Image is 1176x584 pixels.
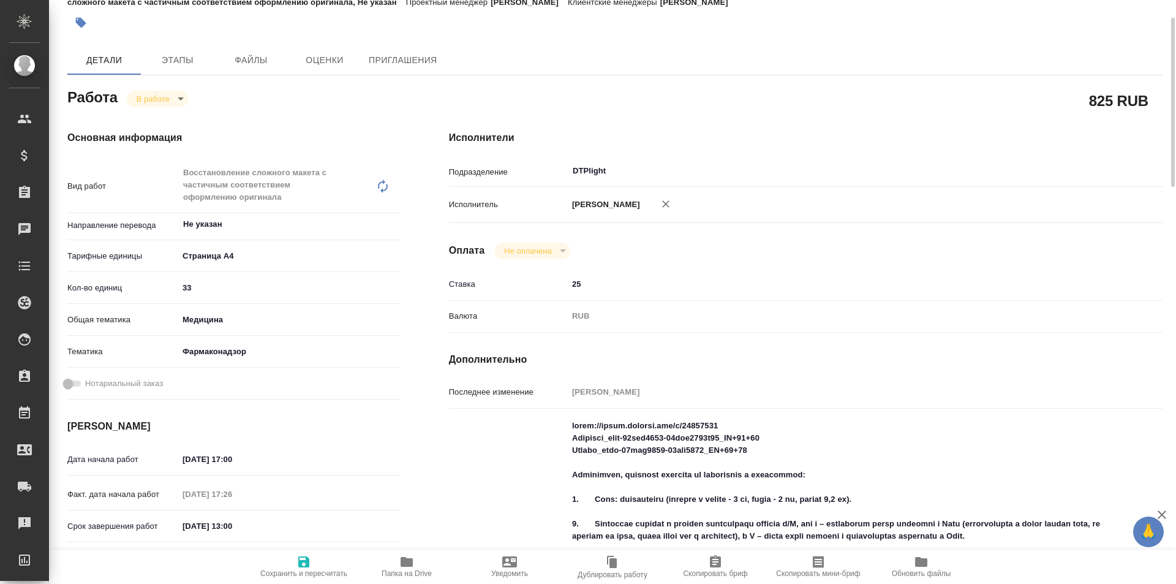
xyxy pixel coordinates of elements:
h4: Исполнители [449,131,1163,145]
button: Сохранить и пересчитать [252,550,355,584]
span: Оценки [295,53,354,68]
button: Скопировать мини-бриф [767,550,870,584]
p: Вид работ [67,180,178,192]
p: Кол-во единиц [67,282,178,294]
span: Приглашения [369,53,437,68]
span: Скопировать мини-бриф [776,569,860,578]
div: RUB [568,306,1103,327]
h4: Оплата [449,243,485,258]
span: Нотариальный заказ [85,377,163,390]
span: 🙏 [1138,519,1159,545]
button: Обновить файлы [870,550,973,584]
div: Фармаконадзор [178,341,400,362]
h2: 825 RUB [1089,90,1148,111]
span: Сохранить и пересчитать [260,569,347,578]
h4: Дополнительно [449,352,1163,367]
input: Пустое поле [178,485,285,503]
h4: [PERSON_NAME] [67,419,400,434]
input: ✎ Введи что-нибудь [178,279,400,297]
p: Тарифные единицы [67,250,178,262]
span: Уведомить [491,569,528,578]
div: Страница А4 [178,246,400,267]
span: Файлы [222,53,281,68]
button: Open [1096,170,1099,172]
span: Обновить файлы [892,569,951,578]
button: Скопировать бриф [664,550,767,584]
p: Общая тематика [67,314,178,326]
button: Дублировать работу [561,550,664,584]
button: Папка на Drive [355,550,458,584]
button: В работе [133,94,173,104]
div: Медицина [178,309,400,330]
span: Скопировать бриф [683,569,747,578]
p: Валюта [449,310,568,322]
p: Исполнитель [449,199,568,211]
button: Open [393,223,396,226]
p: Подразделение [449,166,568,178]
button: Не оплачена [500,246,555,256]
button: Добавить тэг [67,9,94,36]
p: Тематика [67,346,178,358]
span: Папка на Drive [382,569,432,578]
p: Направление перевода [67,219,178,232]
span: Этапы [148,53,207,68]
h4: Основная информация [67,131,400,145]
p: Факт. дата начала работ [67,488,178,501]
input: Пустое поле [568,383,1103,401]
span: Дублировать работу [578,571,647,579]
div: В работе [127,91,188,107]
input: ✎ Введи что-нибудь [178,450,285,468]
p: [PERSON_NAME] [568,199,640,211]
div: В работе [494,243,570,259]
p: Ставка [449,278,568,290]
button: Уведомить [458,550,561,584]
span: Детали [75,53,134,68]
p: Срок завершения работ [67,520,178,533]
button: Удалить исполнителя [652,191,679,218]
h2: Работа [67,85,118,107]
p: Последнее изменение [449,386,568,398]
input: ✎ Введи что-нибудь [178,517,285,535]
button: 🙏 [1133,517,1164,547]
input: ✎ Введи что-нибудь [568,275,1103,293]
p: Дата начала работ [67,453,178,466]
